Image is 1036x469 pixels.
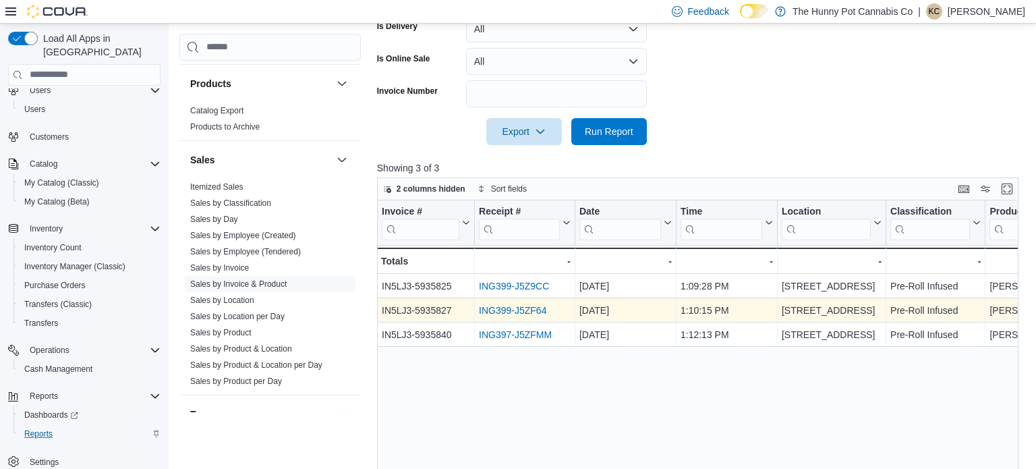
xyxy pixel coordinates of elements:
button: Run Report [571,118,647,145]
button: Taxes [190,408,331,421]
span: Inventory Manager (Classic) [19,258,161,275]
span: Users [24,82,161,99]
div: IN5LJ3-5935840 [382,327,470,343]
button: Customers [3,127,166,146]
a: Dashboards [13,406,166,424]
a: Reports [19,426,58,442]
div: [STREET_ADDRESS] [782,302,882,319]
button: All [466,48,647,75]
span: 2 columns hidden [397,184,465,194]
a: Users [19,101,51,117]
a: Transfers [19,315,63,331]
div: Pre-Roll Infused [890,302,981,319]
button: Receipt # [479,205,571,240]
button: Date [579,205,672,240]
span: Reports [30,391,58,402]
span: Dashboards [24,410,78,420]
a: Sales by Day [190,215,238,224]
a: ING397-J5ZFMM [479,329,552,340]
a: Inventory Count [19,240,87,256]
a: My Catalog (Beta) [19,194,95,210]
div: [DATE] [579,327,672,343]
div: IN5LJ3-5935827 [382,302,470,319]
div: Receipt # [479,205,560,218]
span: Sales by Product per Day [190,376,282,387]
button: Transfers (Classic) [13,295,166,314]
a: Sales by Product [190,328,252,337]
button: Inventory Manager (Classic) [13,257,166,276]
button: Operations [24,342,75,358]
button: Display options [977,181,994,197]
a: Sales by Location per Day [190,312,285,321]
button: Inventory Count [13,238,166,257]
button: Reports [3,387,166,406]
span: Sales by Product & Location per Day [190,360,322,370]
button: My Catalog (Beta) [13,192,166,211]
span: Operations [30,345,69,356]
p: Showing 3 of 3 [377,161,1025,175]
span: Catalog [24,156,161,172]
button: Export [486,118,562,145]
div: Totals [381,253,470,269]
div: - [890,253,981,269]
a: Sales by Invoice & Product [190,279,287,289]
span: Operations [24,342,161,358]
label: Invoice Number [377,86,438,96]
div: 1:09:28 PM [681,278,773,294]
span: Inventory Manager (Classic) [24,261,125,272]
label: Is Online Sale [377,53,430,64]
button: Inventory [24,221,68,237]
span: Sales by Employee (Created) [190,230,296,241]
span: My Catalog (Beta) [24,196,90,207]
div: Time [681,205,762,218]
span: Reports [19,426,161,442]
button: Sales [190,153,331,167]
div: Products [179,103,361,140]
button: Time [681,205,773,240]
span: My Catalog (Beta) [19,194,161,210]
div: [STREET_ADDRESS] [782,278,882,294]
span: My Catalog (Classic) [24,177,99,188]
span: Itemized Sales [190,182,243,192]
div: Classification [890,205,970,218]
span: Run Report [585,125,633,138]
a: Sales by Product & Location per Day [190,360,322,370]
span: Inventory [24,221,161,237]
div: Date [579,205,661,240]
button: Keyboard shortcuts [956,181,972,197]
span: Transfers (Classic) [19,296,161,312]
h3: Taxes [190,408,217,421]
div: [DATE] [579,278,672,294]
a: Sales by Employee (Created) [190,231,296,240]
span: Users [19,101,161,117]
span: Export [494,118,554,145]
div: - [479,253,571,269]
a: Catalog Export [190,106,243,115]
button: Cash Management [13,360,166,379]
span: KC [929,3,940,20]
span: Sales by Employee (Tendered) [190,246,301,257]
button: Purchase Orders [13,276,166,295]
span: Transfers [19,315,161,331]
span: Sales by Day [190,214,238,225]
div: Classification [890,205,970,240]
span: Purchase Orders [19,277,161,294]
div: 1:10:15 PM [681,302,773,319]
a: Cash Management [19,361,98,377]
a: Sales by Invoice [190,263,249,273]
button: Taxes [334,406,350,422]
span: Sort fields [491,184,527,194]
span: My Catalog (Classic) [19,175,161,191]
span: Cash Management [19,361,161,377]
a: ING399-J5Z9CC [479,281,549,292]
img: Cova [27,5,88,18]
span: Inventory [30,223,63,234]
p: The Hunny Pot Cannabis Co [793,3,913,20]
p: | [918,3,921,20]
a: Sales by Employee (Tendered) [190,247,301,256]
span: Customers [24,128,161,145]
a: Sales by Product & Location [190,344,292,354]
label: Is Delivery [377,21,418,32]
button: Classification [890,205,981,240]
span: Catalog [30,159,57,169]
